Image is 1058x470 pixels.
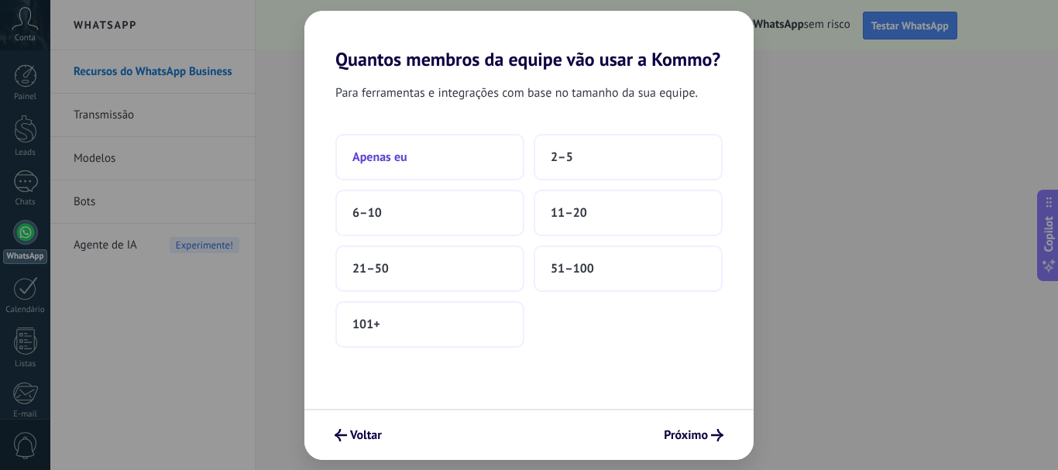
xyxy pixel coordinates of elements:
[352,205,382,221] span: 6–10
[551,149,573,165] span: 2–5
[350,430,382,441] span: Voltar
[657,422,730,448] button: Próximo
[335,245,524,292] button: 21–50
[534,245,723,292] button: 51–100
[335,301,524,348] button: 101+
[534,134,723,180] button: 2–5
[335,134,524,180] button: Apenas eu
[551,261,594,276] span: 51–100
[664,430,708,441] span: Próximo
[352,261,389,276] span: 21–50
[328,422,389,448] button: Voltar
[551,205,587,221] span: 11–20
[534,190,723,236] button: 11–20
[352,317,380,332] span: 101+
[352,149,407,165] span: Apenas eu
[335,190,524,236] button: 6–10
[304,11,754,70] h2: Quantos membros da equipe vão usar a Kommo?
[335,83,698,103] span: Para ferramentas e integrações com base no tamanho da sua equipe.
